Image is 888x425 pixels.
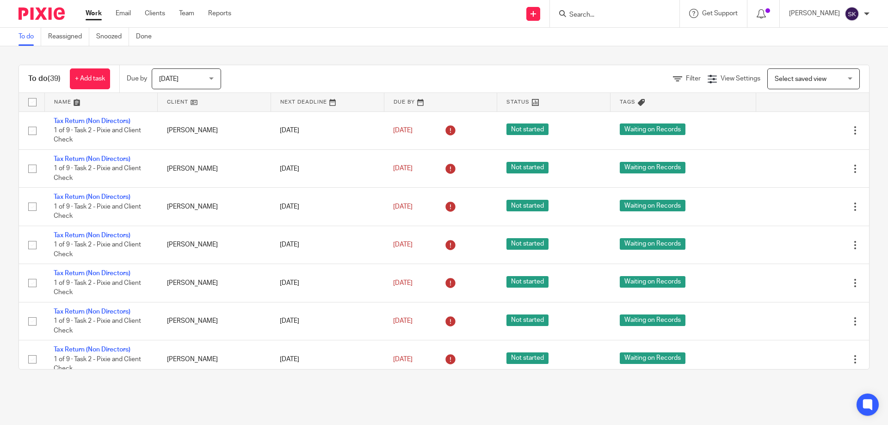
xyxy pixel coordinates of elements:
[86,9,102,18] a: Work
[393,318,413,324] span: [DATE]
[620,276,685,288] span: Waiting on Records
[54,203,141,220] span: 1 of 9 · Task 2 - Pixie and Client Check
[179,9,194,18] a: Team
[393,356,413,363] span: [DATE]
[620,123,685,135] span: Waiting on Records
[158,226,271,264] td: [PERSON_NAME]
[620,162,685,173] span: Waiting on Records
[54,308,130,315] a: Tax Return (Non Directors)
[393,280,413,286] span: [DATE]
[506,276,549,288] span: Not started
[54,241,141,258] span: 1 of 9 · Task 2 - Pixie and Client Check
[393,241,413,248] span: [DATE]
[96,28,129,46] a: Snoozed
[54,194,130,200] a: Tax Return (Non Directors)
[54,156,130,162] a: Tax Return (Non Directors)
[506,352,549,364] span: Not started
[393,203,413,210] span: [DATE]
[54,166,141,182] span: 1 of 9 · Task 2 - Pixie and Client Check
[568,11,652,19] input: Search
[54,318,141,334] span: 1 of 9 · Task 2 - Pixie and Client Check
[271,340,384,378] td: [DATE]
[54,280,141,296] span: 1 of 9 · Task 2 - Pixie and Client Check
[158,111,271,149] td: [PERSON_NAME]
[158,149,271,187] td: [PERSON_NAME]
[775,76,826,82] span: Select saved view
[18,28,41,46] a: To do
[702,10,738,17] span: Get Support
[271,226,384,264] td: [DATE]
[54,232,130,239] a: Tax Return (Non Directors)
[18,7,65,20] img: Pixie
[116,9,131,18] a: Email
[48,75,61,82] span: (39)
[48,28,89,46] a: Reassigned
[271,264,384,302] td: [DATE]
[506,314,549,326] span: Not started
[393,166,413,172] span: [DATE]
[506,200,549,211] span: Not started
[158,302,271,340] td: [PERSON_NAME]
[620,99,635,105] span: Tags
[28,74,61,84] h1: To do
[620,200,685,211] span: Waiting on Records
[271,188,384,226] td: [DATE]
[158,264,271,302] td: [PERSON_NAME]
[721,75,760,82] span: View Settings
[70,68,110,89] a: + Add task
[393,127,413,134] span: [DATE]
[271,149,384,187] td: [DATE]
[789,9,840,18] p: [PERSON_NAME]
[686,75,701,82] span: Filter
[208,9,231,18] a: Reports
[506,238,549,250] span: Not started
[158,188,271,226] td: [PERSON_NAME]
[127,74,147,83] p: Due by
[54,356,141,372] span: 1 of 9 · Task 2 - Pixie and Client Check
[54,346,130,353] a: Tax Return (Non Directors)
[506,123,549,135] span: Not started
[271,302,384,340] td: [DATE]
[54,118,130,124] a: Tax Return (Non Directors)
[506,162,549,173] span: Not started
[620,314,685,326] span: Waiting on Records
[620,352,685,364] span: Waiting on Records
[54,127,141,143] span: 1 of 9 · Task 2 - Pixie and Client Check
[158,340,271,378] td: [PERSON_NAME]
[159,76,179,82] span: [DATE]
[54,270,130,277] a: Tax Return (Non Directors)
[620,238,685,250] span: Waiting on Records
[136,28,159,46] a: Done
[145,9,165,18] a: Clients
[845,6,859,21] img: svg%3E
[271,111,384,149] td: [DATE]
